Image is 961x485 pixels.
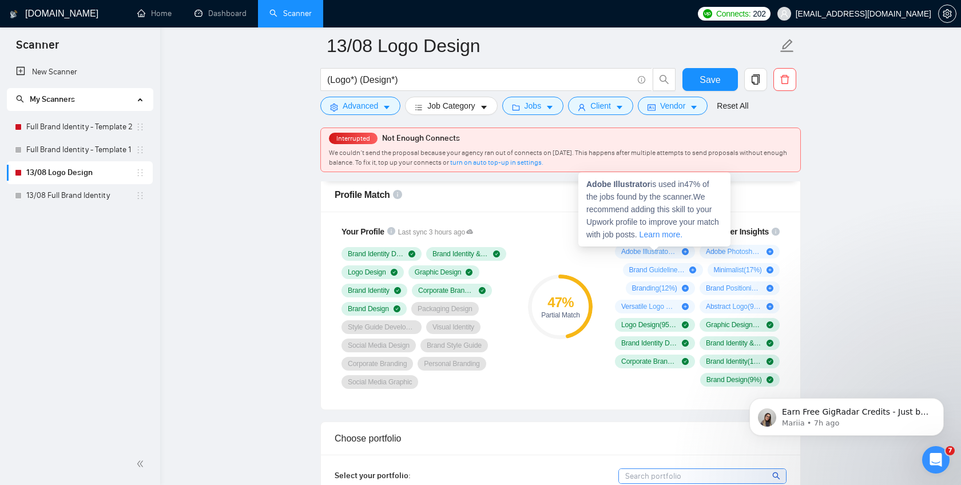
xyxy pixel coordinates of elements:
[706,375,762,384] span: Brand Design ( 9 %)
[525,100,542,112] span: Jobs
[946,446,955,455] span: 7
[660,100,685,112] span: Vendor
[26,161,136,184] a: 13/08 Logo Design
[136,168,145,177] span: holder
[619,469,786,483] input: Search portfolio
[703,9,712,18] img: upwork-logo.png
[621,247,677,256] span: Adobe Illustrator ( 47 %)
[16,95,24,103] span: search
[546,103,554,112] span: caret-down
[343,100,378,112] span: Advanced
[348,286,390,295] span: Brand Identity
[767,358,773,365] span: check-circle
[136,122,145,132] span: holder
[415,103,423,112] span: bars
[629,265,685,275] span: Brand Guidelines ( 17 %)
[682,248,689,255] span: plus-circle
[682,340,689,347] span: check-circle
[586,180,719,239] span: is used in 47 % of the jobs found by the scanner. We recommend adding this skill to your Upwork p...
[26,138,136,161] a: Full Brand Identity - Template 1
[706,339,762,348] span: Brand Identity & Guidelines ( 43 %)
[480,103,488,112] span: caret-down
[424,359,479,368] span: Personal Branding
[706,247,762,256] span: Adobe Photoshop ( 28 %)
[408,251,415,257] span: check-circle
[320,97,400,115] button: settingAdvancedcaret-down
[682,321,689,328] span: check-circle
[333,134,374,142] span: Interrupted
[586,180,650,189] strong: Adobe Illustrator
[391,269,398,276] span: check-circle
[393,190,402,199] span: info-circle
[590,100,611,112] span: Client
[7,184,153,207] li: 13/08 Full Brand Identity
[706,320,762,329] span: Graphic Design ( 82 %)
[772,470,782,482] span: search
[732,374,961,454] iframe: Intercom notifications message
[394,287,401,294] span: check-circle
[432,323,474,332] span: Visual Identity
[922,446,950,474] iframe: Intercom live chat
[348,249,404,259] span: Brand Identity Design
[341,227,384,236] span: Your Profile
[10,5,18,23] img: logo
[690,103,698,112] span: caret-down
[568,97,633,115] button: userClientcaret-down
[427,100,475,112] span: Job Category
[621,320,677,329] span: Logo Design ( 95 %)
[405,97,497,115] button: barsJob Categorycaret-down
[479,287,486,294] span: check-circle
[137,9,172,18] a: homeHome
[745,74,767,85] span: copy
[767,303,773,310] span: plus-circle
[387,227,395,235] span: info-circle
[415,268,462,277] span: Graphic Design
[938,9,956,18] a: setting
[774,74,796,85] span: delete
[578,103,586,112] span: user
[621,302,677,311] span: Versatile Logo Design ( 11 %)
[7,161,153,184] li: 13/08 Logo Design
[780,10,788,18] span: user
[348,323,415,332] span: Style Guide Development
[348,341,410,350] span: Social Media Design
[7,138,153,161] li: Full Brand Identity - Template 1
[640,230,682,239] a: Learn more.
[398,227,473,238] span: Last sync 3 hours ago
[773,68,796,91] button: delete
[772,228,780,236] span: info-circle
[26,116,136,138] a: Full Brand Identity - Template 2
[418,286,474,295] span: Corporate Brand Identity
[502,97,564,115] button: folderJobscaret-down
[767,267,773,273] span: plus-circle
[767,285,773,292] span: plus-circle
[450,158,543,166] a: turn on auto top-up in settings.
[329,149,787,166] span: We couldn’t send the proposal because your agency ran out of connects on [DATE]. This happens aft...
[706,284,762,293] span: Brand Positioning ( 11 %)
[427,341,482,350] span: Brand Style Guide
[466,269,472,276] span: check-circle
[7,61,153,84] li: New Scanner
[528,296,593,309] div: 47 %
[16,94,75,104] span: My Scanners
[136,191,145,200] span: holder
[348,268,386,277] span: Logo Design
[194,9,247,18] a: dashboardDashboard
[700,73,720,87] span: Save
[7,37,68,61] span: Scanner
[327,73,633,87] input: Search Freelance Jobs...
[615,103,624,112] span: caret-down
[394,305,400,312] span: check-circle
[512,103,520,112] span: folder
[744,68,767,91] button: copy
[706,357,762,366] span: Brand Identity ( 11 %)
[383,103,391,112] span: caret-down
[632,284,677,293] span: Branding ( 12 %)
[382,133,460,143] span: Not Enough Connects
[706,302,762,311] span: Abstract Logo ( 9 %)
[682,285,689,292] span: plus-circle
